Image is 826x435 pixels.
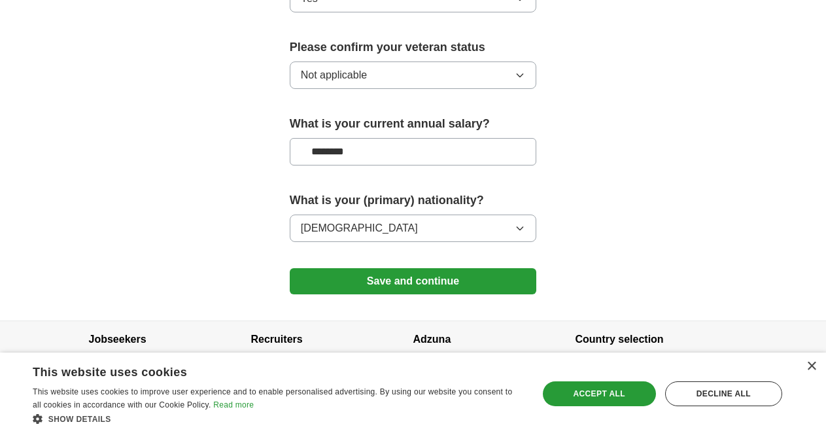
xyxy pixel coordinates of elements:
[806,362,816,372] div: Close
[290,61,537,89] button: Not applicable
[301,220,418,236] span: [DEMOGRAPHIC_DATA]
[290,39,537,56] label: Please confirm your veteran status
[33,387,512,409] span: This website uses cookies to improve user experience and to enable personalised advertising. By u...
[48,415,111,424] span: Show details
[33,360,490,380] div: This website uses cookies
[543,381,656,406] div: Accept all
[33,412,523,425] div: Show details
[213,400,254,409] a: Read more, opens a new window
[665,381,782,406] div: Decline all
[290,268,537,294] button: Save and continue
[290,215,537,242] button: [DEMOGRAPHIC_DATA]
[301,67,367,83] span: Not applicable
[290,192,537,209] label: What is your (primary) nationality?
[290,115,537,133] label: What is your current annual salary?
[576,321,738,358] h4: Country selection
